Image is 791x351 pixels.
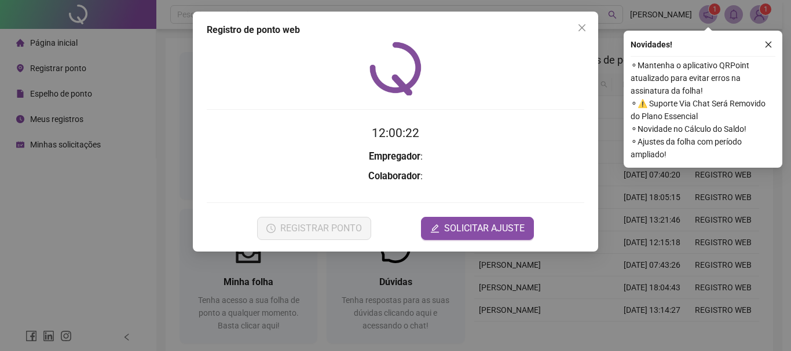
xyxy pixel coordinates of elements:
[573,19,591,37] button: Close
[368,171,420,182] strong: Colaborador
[207,23,584,37] div: Registro de ponto web
[631,135,775,161] span: ⚬ Ajustes da folha com período ampliado!
[421,217,534,240] button: editSOLICITAR AJUSTE
[444,221,525,235] span: SOLICITAR AJUSTE
[430,224,440,233] span: edit
[631,123,775,135] span: ⚬ Novidade no Cálculo do Saldo!
[207,149,584,164] h3: :
[369,151,420,162] strong: Empregador
[631,38,672,51] span: Novidades !
[207,169,584,184] h3: :
[631,97,775,123] span: ⚬ ⚠️ Suporte Via Chat Será Removido do Plano Essencial
[257,217,371,240] button: REGISTRAR PONTO
[369,42,422,95] img: QRPoint
[577,23,587,32] span: close
[372,126,419,140] time: 12:00:22
[631,59,775,97] span: ⚬ Mantenha o aplicativo QRPoint atualizado para evitar erros na assinatura da folha!
[764,40,772,49] span: close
